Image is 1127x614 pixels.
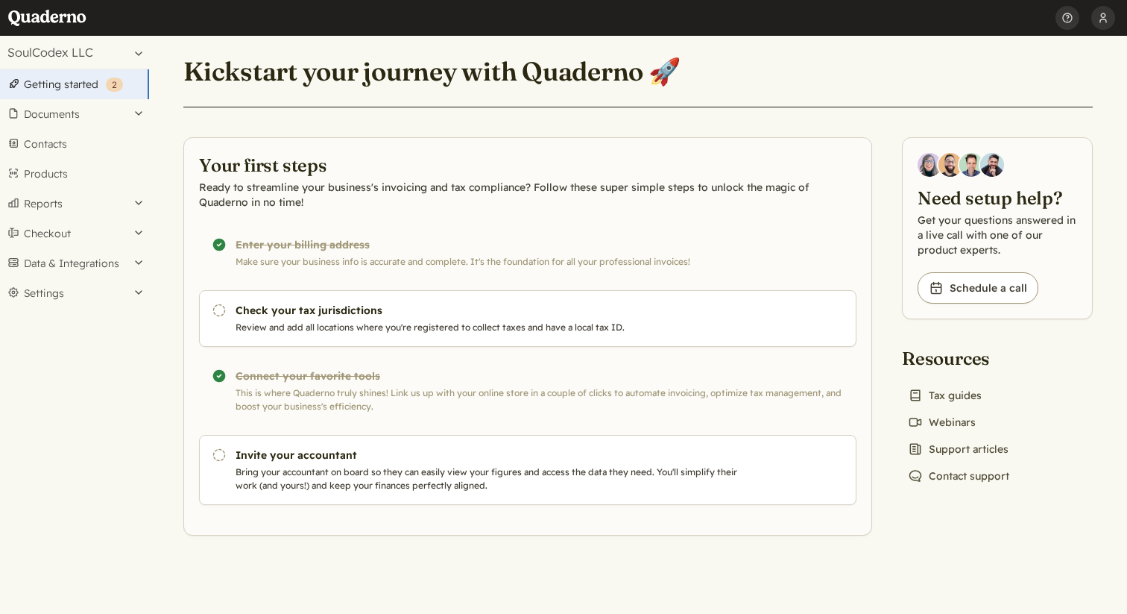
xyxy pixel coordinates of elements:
img: Ivo Oltmans, Business Developer at Quaderno [959,153,983,177]
a: Webinars [902,412,982,433]
h3: Invite your accountant [236,448,744,463]
h1: Kickstart your journey with Quaderno 🚀 [183,55,681,88]
a: Invite your accountant Bring your accountant on board so they can easily view your figures and ac... [199,435,856,505]
a: Check your tax jurisdictions Review and add all locations where you're registered to collect taxe... [199,290,856,347]
h2: Need setup help? [918,186,1077,210]
a: Schedule a call [918,272,1038,304]
p: Review and add all locations where you're registered to collect taxes and have a local tax ID. [236,321,744,334]
p: Bring your accountant on board so they can easily view your figures and access the data they need... [236,466,744,492]
span: 2 [112,79,117,90]
a: Tax guides [902,385,988,406]
p: Get your questions answered in a live call with one of our product experts. [918,213,1077,257]
a: Contact support [902,466,1015,486]
h2: Resources [902,346,1015,370]
h3: Check your tax jurisdictions [236,303,744,318]
img: Jairo Fumero, Account Executive at Quaderno [938,153,962,177]
img: Diana Carrasco, Account Executive at Quaderno [918,153,941,177]
h2: Your first steps [199,153,856,177]
p: Ready to streamline your business's invoicing and tax compliance? Follow these super simple steps... [199,180,856,210]
img: Javier Rubio, DevRel at Quaderno [980,153,1004,177]
a: Support articles [902,439,1014,460]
